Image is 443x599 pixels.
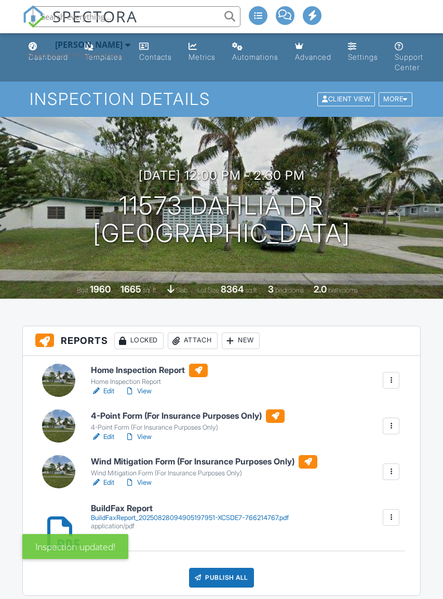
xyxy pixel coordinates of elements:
span: sq.ft. [245,286,258,294]
a: Metrics [184,37,220,67]
span: bedrooms [275,286,304,294]
div: 8364 [221,284,244,295]
div: Support Center [395,52,423,72]
div: Millennium Property Inspections [26,50,130,60]
div: Metrics [189,52,216,61]
a: Edit [91,432,114,442]
a: 4-Point Form (For Insurance Purposes Only) 4-Point Form (For Insurance Purposes Only) [91,409,285,432]
h6: BuildFax Report [91,504,289,513]
a: View [125,386,152,396]
span: Built [77,286,88,294]
span: Lot Size [197,286,219,294]
h6: Wind Mitigation Form (For Insurance Purposes Only) [91,455,317,469]
a: Home Inspection Report Home Inspection Report [91,364,208,387]
h6: Home Inspection Report [91,364,208,377]
div: Home Inspection Report [91,378,208,386]
div: application/pdf [91,522,289,530]
h1: Inspection Details [30,90,413,108]
input: Search everything... [33,6,240,27]
div: Publish All [189,568,254,588]
h1: 11573 Dahlia Dr [GEOGRAPHIC_DATA] [93,192,351,247]
a: Advanced [291,37,335,67]
div: 4-Point Form (For Insurance Purposes Only) [91,423,285,432]
div: Automations [232,52,278,61]
a: Settings [344,37,382,67]
div: Contacts [139,52,172,61]
a: Wind Mitigation Form (For Insurance Purposes Only) Wind Mitigation Form (For Insurance Purposes O... [91,455,317,478]
div: More [379,92,412,107]
a: Automations (Basic) [228,37,283,67]
h6: 4-Point Form (For Insurance Purposes Only) [91,409,285,423]
div: 1960 [90,284,111,295]
div: BuildFaxReport_20250828094905197951-XCSDE7-766214767.pdf [91,514,289,522]
div: Wind Mitigation Form (For Insurance Purposes Only) [91,469,317,477]
a: Edit [91,477,114,488]
div: Advanced [295,52,331,61]
div: New [222,332,260,349]
a: BuildFax Report BuildFaxReport_20250828094905197951-XCSDE7-766214767.pdf application/pdf [91,504,289,530]
a: View [125,432,152,442]
div: 3 [268,284,274,295]
a: Edit [91,386,114,396]
h3: Reports [23,326,421,356]
div: Inspection updated! [22,534,128,559]
div: [PERSON_NAME] [55,39,123,50]
span: bathrooms [328,286,358,294]
a: View [125,477,152,488]
div: 1665 [120,284,141,295]
h3: [DATE] 12:00 pm - 2:30 pm [139,168,305,182]
span: slab [176,286,187,294]
a: Support Center [391,37,427,77]
a: Contacts [135,37,176,67]
div: Attach [168,332,218,349]
div: 2.0 [314,284,327,295]
div: Settings [348,52,378,61]
span: sq. ft. [143,286,157,294]
a: Client View [316,95,378,102]
div: Client View [317,92,375,107]
div: Locked [114,332,164,349]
